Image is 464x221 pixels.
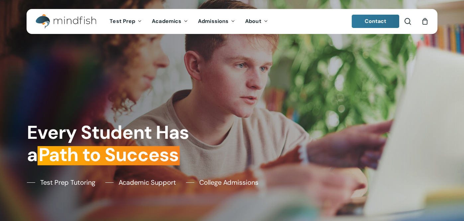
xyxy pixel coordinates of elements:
[240,19,273,24] a: About
[38,143,180,167] em: Path to Success
[110,18,135,25] span: Test Prep
[40,177,95,187] span: Test Prep Tutoring
[193,19,240,24] a: Admissions
[27,177,95,187] a: Test Prep Tutoring
[198,18,229,25] span: Admissions
[119,177,176,187] span: Academic Support
[27,121,228,166] h1: Every Student Has a
[105,9,273,34] nav: Main Menu
[365,18,387,25] span: Contact
[152,18,181,25] span: Academics
[352,15,400,28] a: Contact
[245,18,261,25] span: About
[27,9,437,34] header: Main Menu
[147,19,193,24] a: Academics
[105,19,147,24] a: Test Prep
[199,177,258,187] span: College Admissions
[421,18,428,25] a: Cart
[186,177,258,187] a: College Admissions
[105,177,176,187] a: Academic Support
